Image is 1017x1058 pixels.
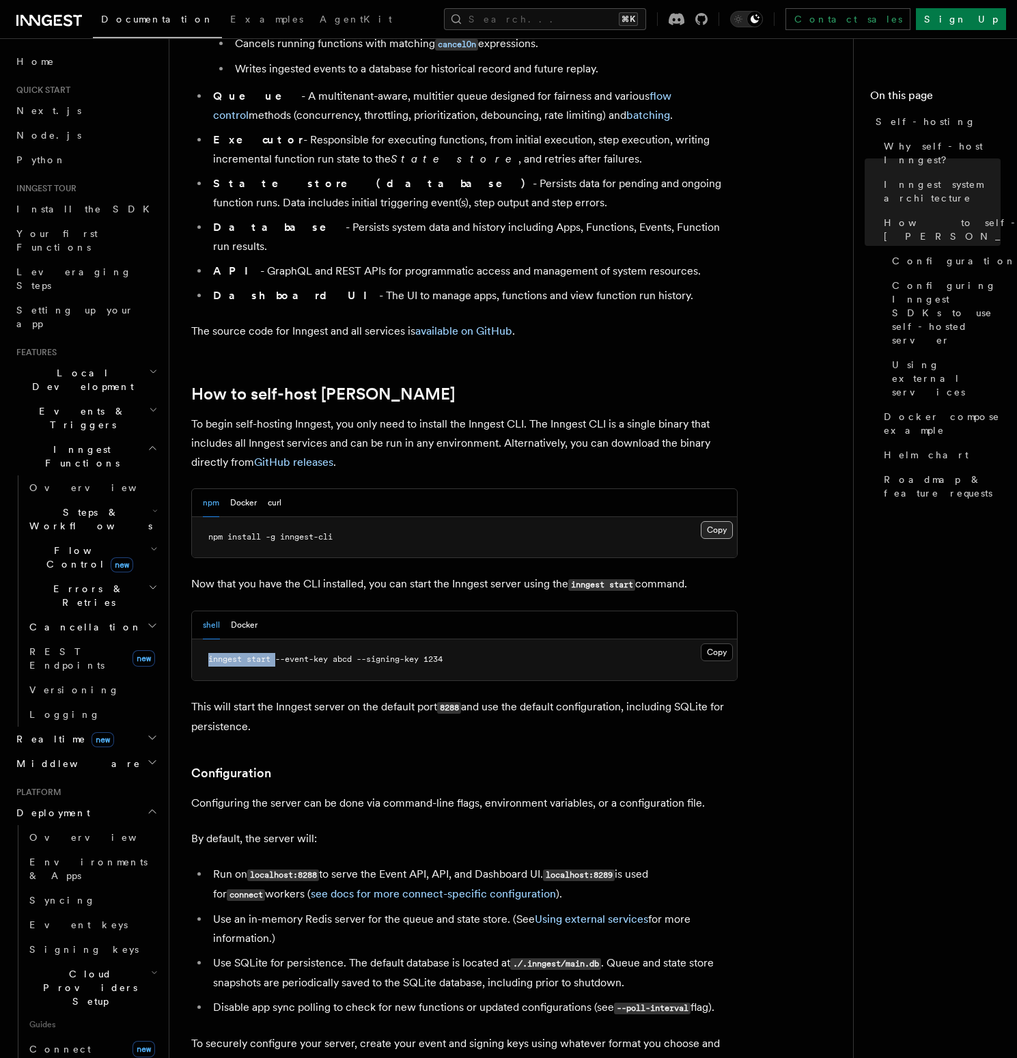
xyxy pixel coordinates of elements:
span: Inngest tour [11,183,76,194]
span: Features [11,347,57,358]
span: Helm chart [884,448,969,462]
strong: Queue [213,89,301,102]
a: How to self-host [PERSON_NAME] [191,385,455,404]
span: new [92,732,114,747]
p: By default, the server will: [191,829,738,848]
a: Overview [24,475,161,500]
a: Next.js [11,98,161,123]
span: Self-hosting [876,115,976,128]
h4: On this page [870,87,1001,109]
a: Your first Functions [11,221,161,260]
li: - Persists system data and history including Apps, Functions, Events, Function run results. [209,218,738,256]
a: Sign Up [916,8,1006,30]
a: Python [11,148,161,172]
span: Overview [29,832,170,843]
li: Writes ingested events to a database for historical record and future replay. [231,59,738,79]
span: Using external services [892,358,1001,399]
span: Syncing [29,895,96,906]
button: Copy [701,643,733,661]
span: Cloud Providers Setup [24,967,151,1008]
span: Cancellation [24,620,142,634]
button: Search...⌘K [444,8,646,30]
a: Logging [24,702,161,727]
button: Docker [230,489,257,517]
button: Copy [701,521,733,539]
span: Examples [230,14,303,25]
span: Overview [29,482,170,493]
code: ./.inngest/main.db [510,958,601,970]
span: Middleware [11,757,141,770]
button: Deployment [11,801,161,825]
span: Setting up your app [16,305,134,329]
span: Inngest Functions [11,443,148,470]
a: Documentation [93,4,222,38]
button: Cancellation [24,615,161,639]
a: REST Endpointsnew [24,639,161,678]
span: Next.js [16,105,81,116]
a: Docker compose example [878,404,1001,443]
span: Steps & Workflows [24,505,152,533]
span: Why self-host Inngest? [884,139,1001,167]
button: Steps & Workflows [24,500,161,538]
code: cancelOn [435,39,478,51]
a: Versioning [24,678,161,702]
a: GitHub releases [254,456,333,469]
li: Run on to serve the Event API, API, and Dashboard UI. is used for workers ( ). [209,865,738,904]
a: Inngest system architecture [878,172,1001,210]
strong: Executor [213,133,303,146]
span: Events & Triggers [11,404,149,432]
span: Node.js [16,130,81,141]
span: Your first Functions [16,228,98,253]
li: - Responsible for executing functions, from initial execution, step execution, writing incrementa... [209,130,738,169]
button: shell [203,611,220,639]
a: Why self-host Inngest? [878,134,1001,172]
span: Connect [29,1044,91,1055]
a: Setting up your app [11,298,161,336]
span: Inngest system architecture [884,178,1001,205]
button: npm [203,489,219,517]
code: connect [227,889,265,901]
span: Leveraging Steps [16,266,132,291]
code: --poll-interval [614,1003,691,1014]
a: Configuration [191,764,271,783]
code: localhost:8288 [247,869,319,881]
span: AgentKit [320,14,392,25]
a: available on GitHub [415,324,512,337]
button: Flow Controlnew [24,538,161,576]
span: Quick start [11,85,70,96]
a: Examples [222,4,311,37]
a: Configuring Inngest SDKs to use self-hosted server [887,273,1001,352]
span: Local Development [11,366,149,393]
li: Use SQLite for persistence. The default database is located at . Queue and state store snapshots ... [209,953,738,992]
strong: Dashboard UI [213,289,379,302]
span: Versioning [29,684,120,695]
a: Event keys [24,913,161,937]
a: Home [11,49,161,74]
p: This will start the Inngest server on the default port and use the default configuration, includi... [191,697,738,736]
strong: API [213,264,260,277]
span: new [133,650,155,667]
button: curl [268,489,281,517]
li: - Persists data for pending and ongoing function runs. Data includes initial triggering event(s),... [209,174,738,212]
a: Environments & Apps [24,850,161,888]
a: Helm chart [878,443,1001,467]
a: AgentKit [311,4,400,37]
span: Flow Control [24,544,150,571]
a: Configuration [887,249,1001,273]
li: - GraphQL and REST APIs for programmatic access and management of system resources. [209,262,738,281]
span: Platform [11,787,61,798]
span: Signing keys [29,944,139,955]
span: Environments & Apps [29,857,148,881]
button: Events & Triggers [11,399,161,437]
a: Roadmap & feature requests [878,467,1001,505]
li: Disable app sync polling to check for new functions or updated configurations (see flag). [209,998,738,1018]
span: Realtime [11,732,114,746]
a: Node.js [11,123,161,148]
div: Inngest Functions [11,475,161,727]
span: Guides [24,1014,161,1035]
p: Now that you have the CLI installed, you can start the Inngest server using the command. [191,574,738,594]
span: Documentation [101,14,214,25]
p: Configuring the server can be done via command-line flags, environment variables, or a configurat... [191,794,738,813]
span: Logging [29,709,100,720]
span: Errors & Retries [24,582,148,609]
